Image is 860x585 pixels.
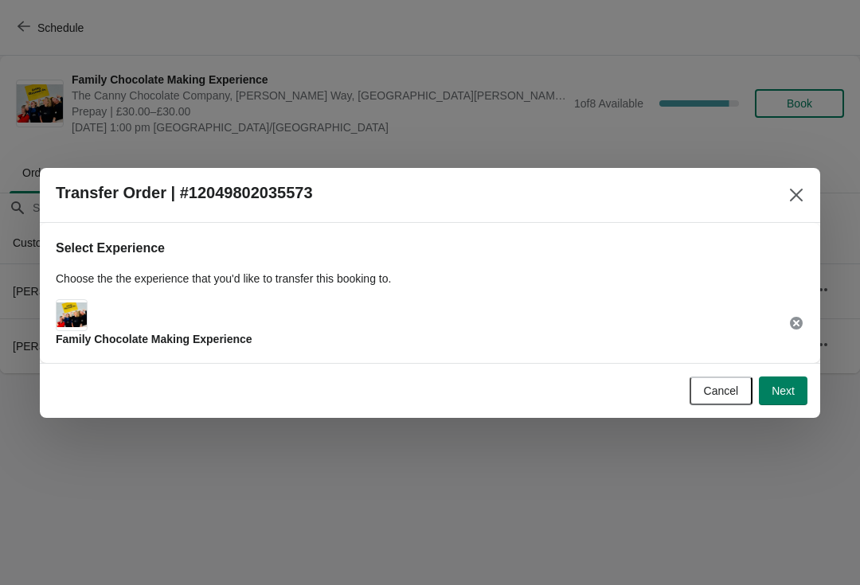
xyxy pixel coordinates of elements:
[782,181,811,209] button: Close
[57,302,87,327] img: Main Experience Image
[56,271,804,287] p: Choose the the experience that you'd like to transfer this booking to.
[56,333,252,345] span: Family Chocolate Making Experience
[759,376,807,405] button: Next
[56,239,804,258] h2: Select Experience
[772,384,795,397] span: Next
[704,384,739,397] span: Cancel
[56,184,313,202] h2: Transfer Order | #12049802035573
[690,376,753,405] button: Cancel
